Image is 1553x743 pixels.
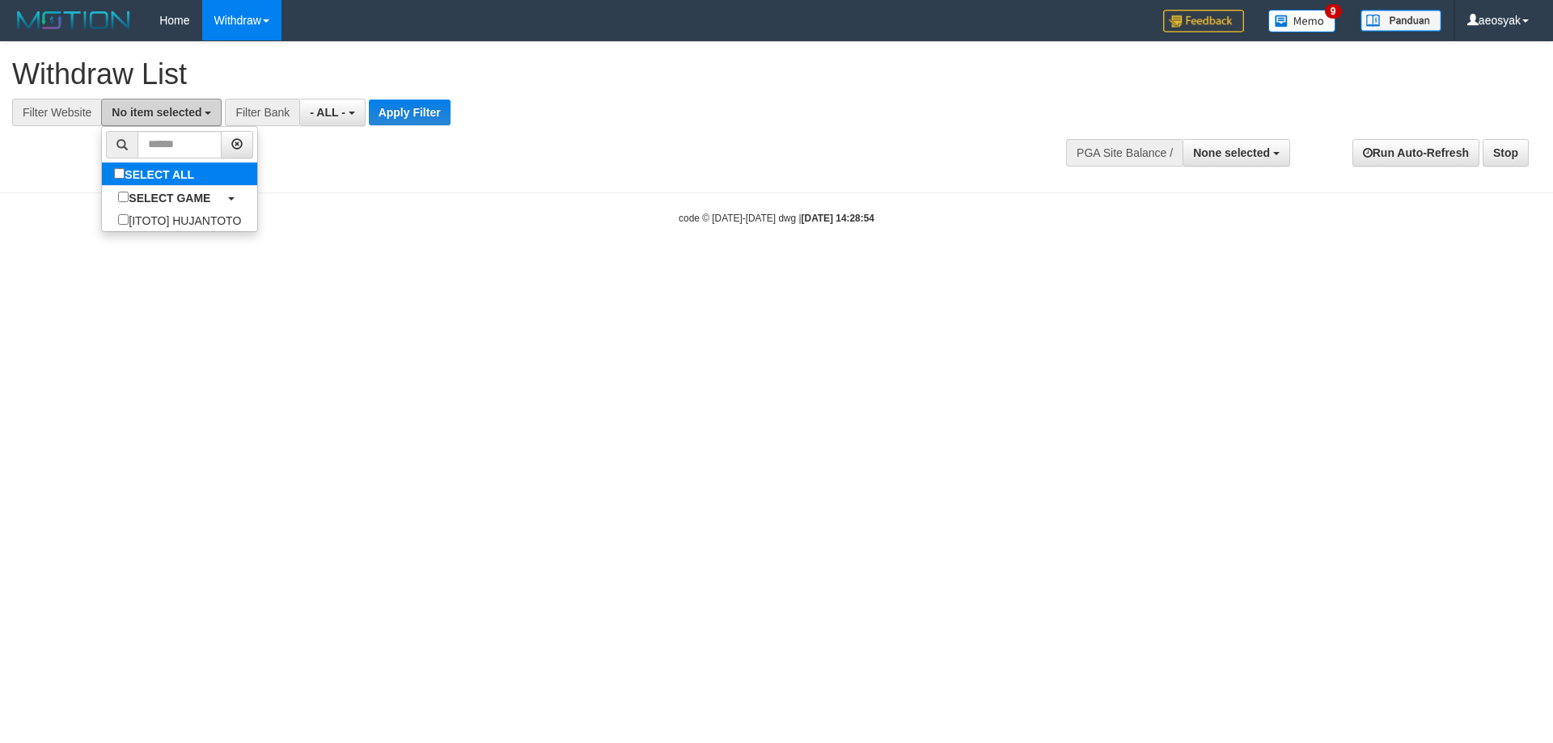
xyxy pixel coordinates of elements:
[114,168,125,179] input: SELECT ALL
[118,192,129,202] input: SELECT GAME
[1193,146,1270,159] span: None selected
[1352,139,1479,167] a: Run Auto-Refresh
[1066,139,1183,167] div: PGA Site Balance /
[112,106,201,119] span: No item selected
[1325,4,1342,19] span: 9
[310,106,345,119] span: - ALL -
[102,186,257,209] a: SELECT GAME
[299,99,365,126] button: - ALL -
[12,58,1019,91] h1: Withdraw List
[225,99,299,126] div: Filter Bank
[129,192,210,205] b: SELECT GAME
[102,209,257,231] label: [ITOTO] HUJANTOTO
[1483,139,1529,167] a: Stop
[369,99,451,125] button: Apply Filter
[12,99,101,126] div: Filter Website
[102,163,210,185] label: SELECT ALL
[802,213,874,224] strong: [DATE] 14:28:54
[101,99,222,126] button: No item selected
[1268,10,1336,32] img: Button%20Memo.svg
[118,214,129,225] input: [ITOTO] HUJANTOTO
[12,8,135,32] img: MOTION_logo.png
[1183,139,1290,167] button: None selected
[1360,10,1441,32] img: panduan.png
[679,213,874,224] small: code © [DATE]-[DATE] dwg |
[1163,10,1244,32] img: Feedback.jpg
